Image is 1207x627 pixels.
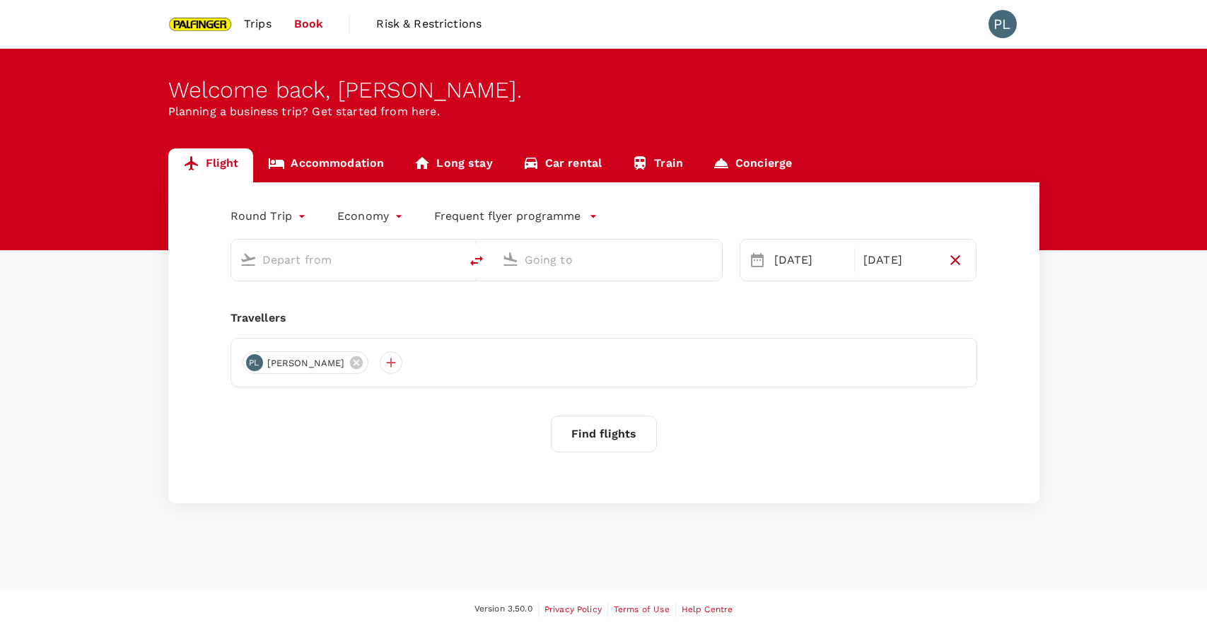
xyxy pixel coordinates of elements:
[858,246,940,274] div: [DATE]
[525,249,692,271] input: Going to
[231,310,977,327] div: Travellers
[294,16,324,33] span: Book
[231,205,310,228] div: Round Trip
[168,77,1039,103] div: Welcome back , [PERSON_NAME] .
[168,8,233,40] img: Palfinger Asia Pacific Pte Ltd
[168,103,1039,120] p: Planning a business trip? Get started from here.
[617,148,698,182] a: Train
[989,10,1017,38] div: PL
[243,351,369,374] div: PL[PERSON_NAME]
[253,148,399,182] a: Accommodation
[244,16,272,33] span: Trips
[337,205,406,228] div: Economy
[544,604,602,614] span: Privacy Policy
[508,148,617,182] a: Car rental
[682,604,733,614] span: Help Centre
[460,244,494,278] button: delete
[259,356,354,370] span: [PERSON_NAME]
[168,148,254,182] a: Flight
[434,208,581,225] p: Frequent flyer programme
[769,246,851,274] div: [DATE]
[551,416,657,452] button: Find flights
[614,604,670,614] span: Terms of Use
[434,208,597,225] button: Frequent flyer programme
[682,602,733,617] a: Help Centre
[614,602,670,617] a: Terms of Use
[376,16,482,33] span: Risk & Restrictions
[246,354,263,371] div: PL
[544,602,602,617] a: Privacy Policy
[698,148,807,182] a: Concierge
[450,258,453,261] button: Open
[712,258,715,261] button: Open
[262,249,430,271] input: Depart from
[474,602,532,616] span: Version 3.50.0
[399,148,507,182] a: Long stay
